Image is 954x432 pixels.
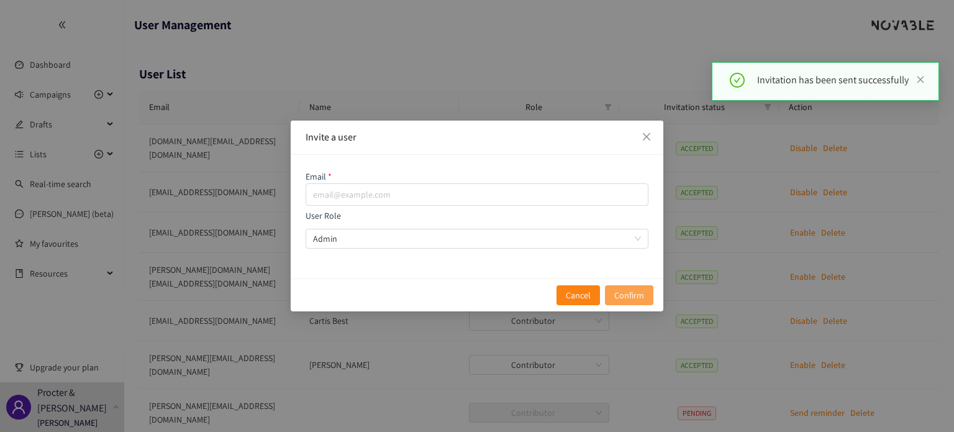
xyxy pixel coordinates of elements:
iframe: Chat Widget [892,372,954,432]
span: check-circle [730,73,745,88]
span: Cancel [566,288,591,302]
span: close [916,75,925,84]
div: role [306,229,648,249]
label: Email [306,171,332,182]
span: Confirm [614,288,644,302]
span: Admin [313,229,641,248]
button: Confirm [605,285,653,305]
div: Invite a user [306,131,648,144]
span: close [642,132,652,142]
div: Invitation has been sent successfully [757,73,924,88]
button: Cancel [556,285,600,305]
input: email [306,183,648,206]
button: Close [630,121,663,154]
label: User Role [306,210,648,244]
